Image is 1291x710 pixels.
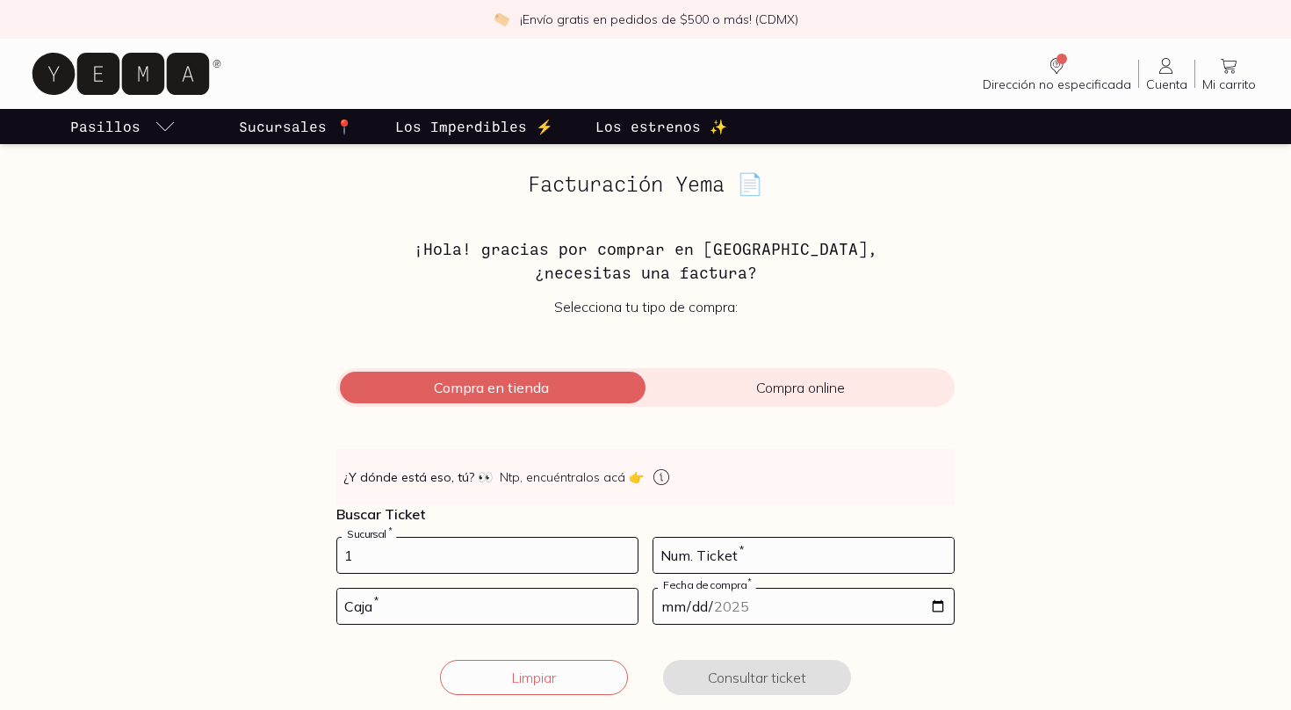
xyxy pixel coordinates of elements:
p: Sucursales 📍 [239,116,353,137]
a: Mi carrito [1195,55,1263,92]
a: Sucursales 📍 [235,109,357,144]
span: Compra online [645,379,955,396]
span: 👀 [478,468,493,486]
h2: Facturación Yema 📄 [336,172,955,195]
p: Los Imperdibles ⚡️ [395,116,553,137]
p: Pasillos [70,116,141,137]
img: check [494,11,509,27]
label: Fecha de compra [658,578,756,591]
a: Dirección no especificada [976,55,1138,92]
a: Los estrenos ✨ [592,109,731,144]
input: 123 [653,538,954,573]
p: Buscar Ticket [336,505,955,523]
button: Consultar ticket [663,660,851,695]
span: Cuenta [1146,76,1187,92]
label: Sucursal [342,527,396,540]
button: Limpiar [440,660,628,695]
span: Dirección no especificada [983,76,1131,92]
p: ¡Envío gratis en pedidos de $500 o más! (CDMX) [520,11,798,28]
span: Mi carrito [1202,76,1256,92]
input: 14-05-2023 [653,589,954,624]
a: Cuenta [1139,55,1194,92]
h3: ¡Hola! gracias por comprar en [GEOGRAPHIC_DATA], ¿necesitas una factura? [336,237,955,284]
p: Los estrenos ✨ [595,116,727,137]
p: Selecciona tu tipo de compra: [336,298,955,315]
input: 03 [337,589,638,624]
a: pasillo-todos-link [67,109,179,144]
span: Compra en tienda [336,379,645,396]
a: Los Imperdibles ⚡️ [392,109,557,144]
input: 728 [337,538,638,573]
span: Ntp, encuéntralos acá 👉 [500,468,644,486]
strong: ¿Y dónde está eso, tú? [343,468,493,486]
